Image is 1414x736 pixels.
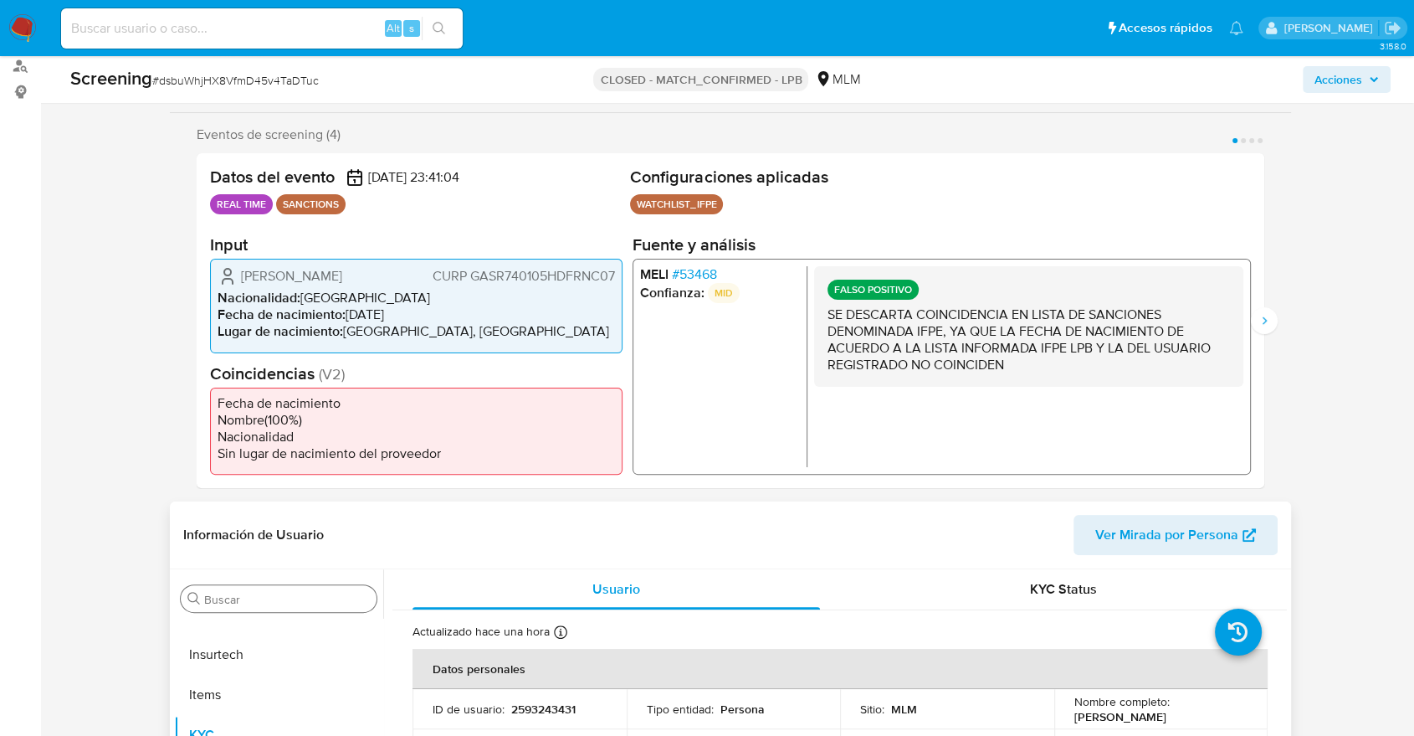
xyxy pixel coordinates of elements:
p: Actualizado hace una hora [412,624,550,640]
span: 3.158.0 [1379,39,1406,53]
p: Nombre completo : [1074,694,1170,709]
th: Datos personales [412,649,1268,689]
button: Insurtech [174,635,383,675]
p: Sitio : [860,702,884,717]
span: Accesos rápidos [1119,19,1212,37]
span: Usuario [592,579,640,599]
p: juan.tosini@mercadolibre.com [1283,20,1378,36]
button: search-icon [422,17,456,40]
p: MLM [891,702,917,717]
button: Items [174,675,383,715]
button: Acciones [1303,66,1391,93]
span: Ver Mirada por Persona [1095,515,1238,555]
input: Buscar [204,592,370,607]
button: Buscar [187,592,201,605]
p: CLOSED - MATCH_CONFIRMED - LPB [593,68,808,91]
input: Buscar usuario o caso... [61,18,463,39]
a: Salir [1384,19,1401,37]
span: # dsbuWhjHX8VfmD45v4TaDTuc [152,72,319,89]
p: Persona [720,702,765,717]
span: Acciones [1314,66,1362,93]
b: Screening [70,64,152,91]
span: Alt [387,20,400,36]
a: Notificaciones [1229,21,1243,35]
span: KYC Status [1030,579,1097,599]
span: s [409,20,414,36]
p: Tipo entidad : [647,702,714,717]
div: MLM [815,70,860,89]
p: [PERSON_NAME] [1074,709,1166,724]
p: ID de usuario : [433,702,505,717]
button: Ver Mirada por Persona [1073,515,1278,555]
h1: Información de Usuario [183,527,324,543]
p: 2593243431 [511,702,576,717]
